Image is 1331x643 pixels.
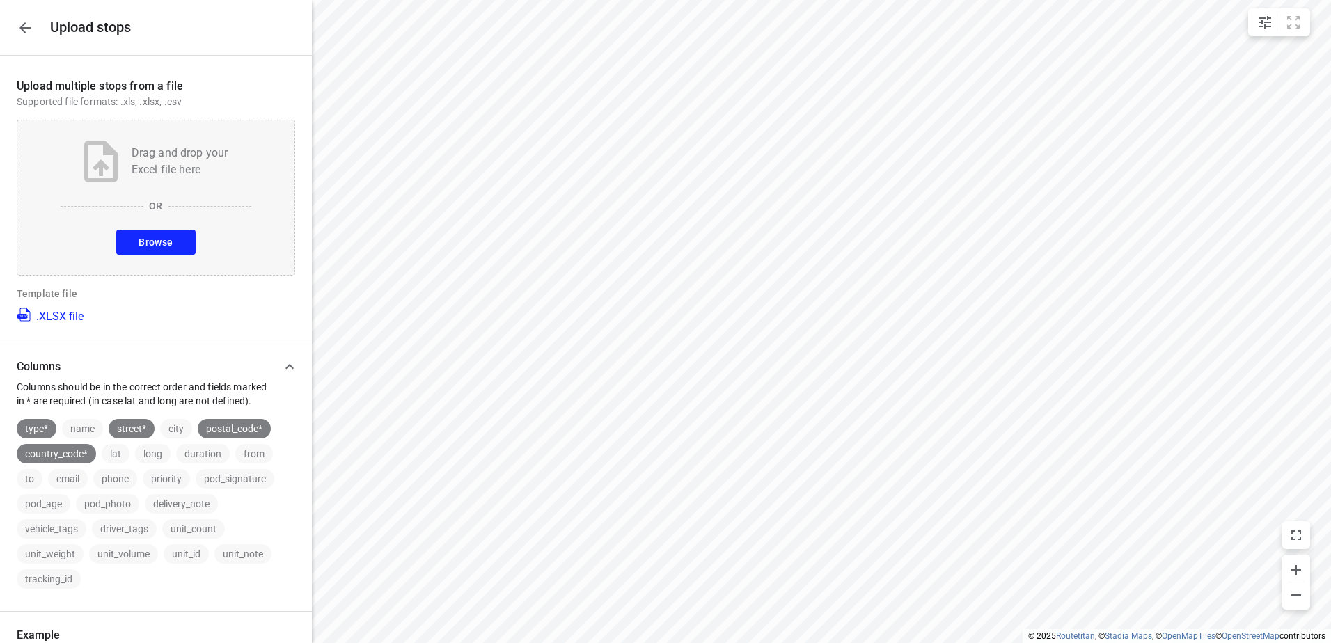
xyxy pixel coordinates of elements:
span: phone [93,473,137,484]
span: unit_id [164,548,209,559]
span: unit_note [214,548,271,559]
span: pod_signature [196,473,274,484]
p: Template file [17,287,295,301]
button: Browse [116,230,195,255]
li: © 2025 , © , © © contributors [1028,631,1325,641]
span: name [62,423,103,434]
span: city [160,423,192,434]
div: ColumnsColumns should be in the correct order and fields marked in * are required (in case lat an... [17,353,295,408]
p: Upload multiple stops from a file [17,78,295,95]
span: driver_tags [92,523,157,534]
a: OpenMapTiles [1162,631,1215,641]
span: pod_photo [76,498,139,509]
span: tracking_id [17,573,81,585]
a: .XLSX file [17,306,84,323]
span: from [235,448,273,459]
div: small contained button group [1248,8,1310,36]
p: Example [17,628,295,642]
span: priority [143,473,190,484]
img: XLSX [17,306,33,323]
span: country_code* [17,448,96,459]
p: Columns should be in the correct order and fields marked in * are required (in case lat and long ... [17,380,276,408]
span: Browse [139,234,173,251]
a: Routetitan [1056,631,1095,641]
span: street* [109,423,155,434]
span: email [48,473,88,484]
span: to [17,473,42,484]
p: Columns [17,360,276,373]
p: OR [149,199,162,213]
span: type* [17,423,56,434]
span: long [135,448,171,459]
span: postal_code* [198,423,271,434]
p: Supported file formats: .xls, .xlsx, .csv [17,95,295,109]
img: Upload file [84,141,118,182]
span: unit_weight [17,548,84,559]
span: delivery_note [145,498,218,509]
a: Stadia Maps [1105,631,1152,641]
div: ColumnsColumns should be in the correct order and fields marked in * are required (in case lat an... [17,408,295,589]
span: unit_volume [89,548,158,559]
span: pod_age [17,498,70,509]
span: vehicle_tags [17,523,86,534]
a: OpenStreetMap [1222,631,1279,641]
button: Map settings [1251,8,1279,36]
p: Drag and drop your Excel file here [132,145,228,178]
span: lat [102,448,129,459]
h5: Upload stops [50,19,131,35]
span: unit_count [162,523,225,534]
span: duration [176,448,230,459]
